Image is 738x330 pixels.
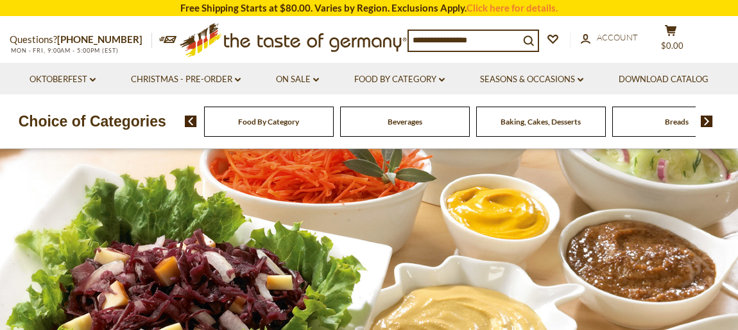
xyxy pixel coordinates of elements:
[131,73,241,87] a: Christmas - PRE-ORDER
[276,73,319,87] a: On Sale
[30,73,96,87] a: Oktoberfest
[57,33,142,45] a: [PHONE_NUMBER]
[651,24,690,56] button: $0.00
[388,117,422,126] a: Beverages
[701,116,713,127] img: next arrow
[185,116,197,127] img: previous arrow
[501,117,581,126] a: Baking, Cakes, Desserts
[581,31,638,45] a: Account
[238,117,299,126] a: Food By Category
[467,2,558,13] a: Click here for details.
[597,32,638,42] span: Account
[661,40,683,51] span: $0.00
[665,117,689,126] a: Breads
[619,73,708,87] a: Download Catalog
[354,73,445,87] a: Food By Category
[10,31,152,48] p: Questions?
[10,47,119,54] span: MON - FRI, 9:00AM - 5:00PM (EST)
[480,73,583,87] a: Seasons & Occasions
